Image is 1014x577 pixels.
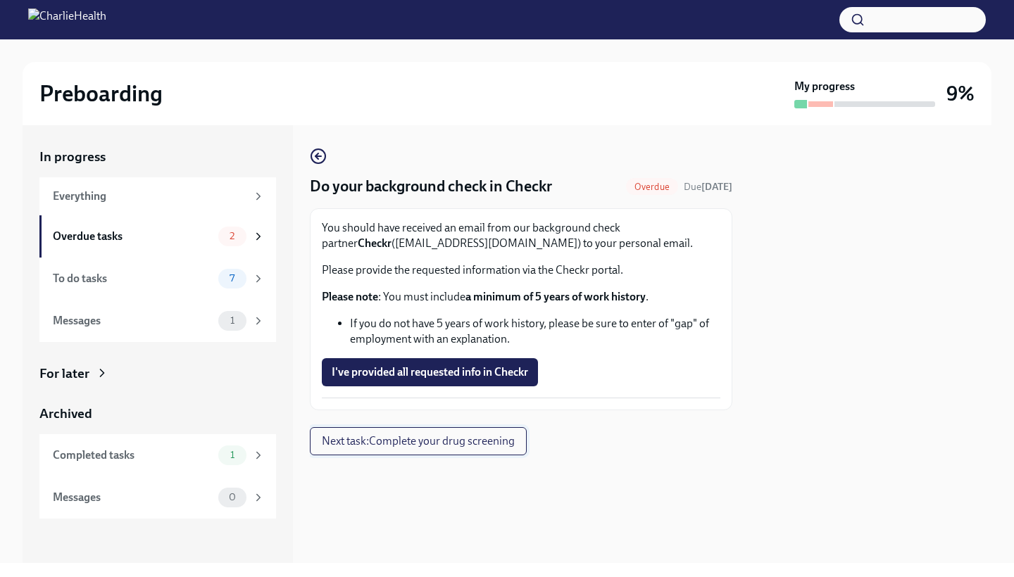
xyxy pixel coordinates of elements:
[310,427,527,455] button: Next task:Complete your drug screening
[28,8,106,31] img: CharlieHealth
[322,434,515,448] span: Next task : Complete your drug screening
[53,448,213,463] div: Completed tasks
[465,290,646,303] strong: a minimum of 5 years of work history
[222,450,243,460] span: 1
[310,176,552,197] h4: Do your background check in Checkr
[39,300,276,342] a: Messages1
[39,258,276,300] a: To do tasks7
[332,365,528,379] span: I've provided all requested info in Checkr
[684,181,732,193] span: Due
[946,81,975,106] h3: 9%
[222,315,243,326] span: 1
[221,231,243,241] span: 2
[350,316,720,347] li: If you do not have 5 years of work history, please be sure to enter of "gap" of employment with a...
[794,79,855,94] strong: My progress
[53,313,213,329] div: Messages
[39,364,276,383] a: For later
[53,189,246,204] div: Everything
[39,476,276,519] a: Messages0
[53,229,213,244] div: Overdue tasks
[39,434,276,476] a: Completed tasks1
[322,220,720,251] p: You should have received an email from our background check partner ([EMAIL_ADDRESS][DOMAIN_NAME]...
[701,181,732,193] strong: [DATE]
[220,492,244,502] span: 0
[39,80,163,108] h2: Preboarding
[39,364,89,383] div: For later
[39,177,276,215] a: Everything
[684,180,732,194] span: August 21st, 2025 09:00
[358,236,392,250] strong: Checkr
[322,289,720,305] p: : You must include .
[39,405,276,423] a: Archived
[39,148,276,166] a: In progress
[626,182,678,192] span: Overdue
[39,215,276,258] a: Overdue tasks2
[53,490,213,505] div: Messages
[322,262,720,278] p: Please provide the requested information via the Checkr portal.
[221,273,243,284] span: 7
[322,290,378,303] strong: Please note
[53,271,213,286] div: To do tasks
[322,358,538,386] button: I've provided all requested info in Checkr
